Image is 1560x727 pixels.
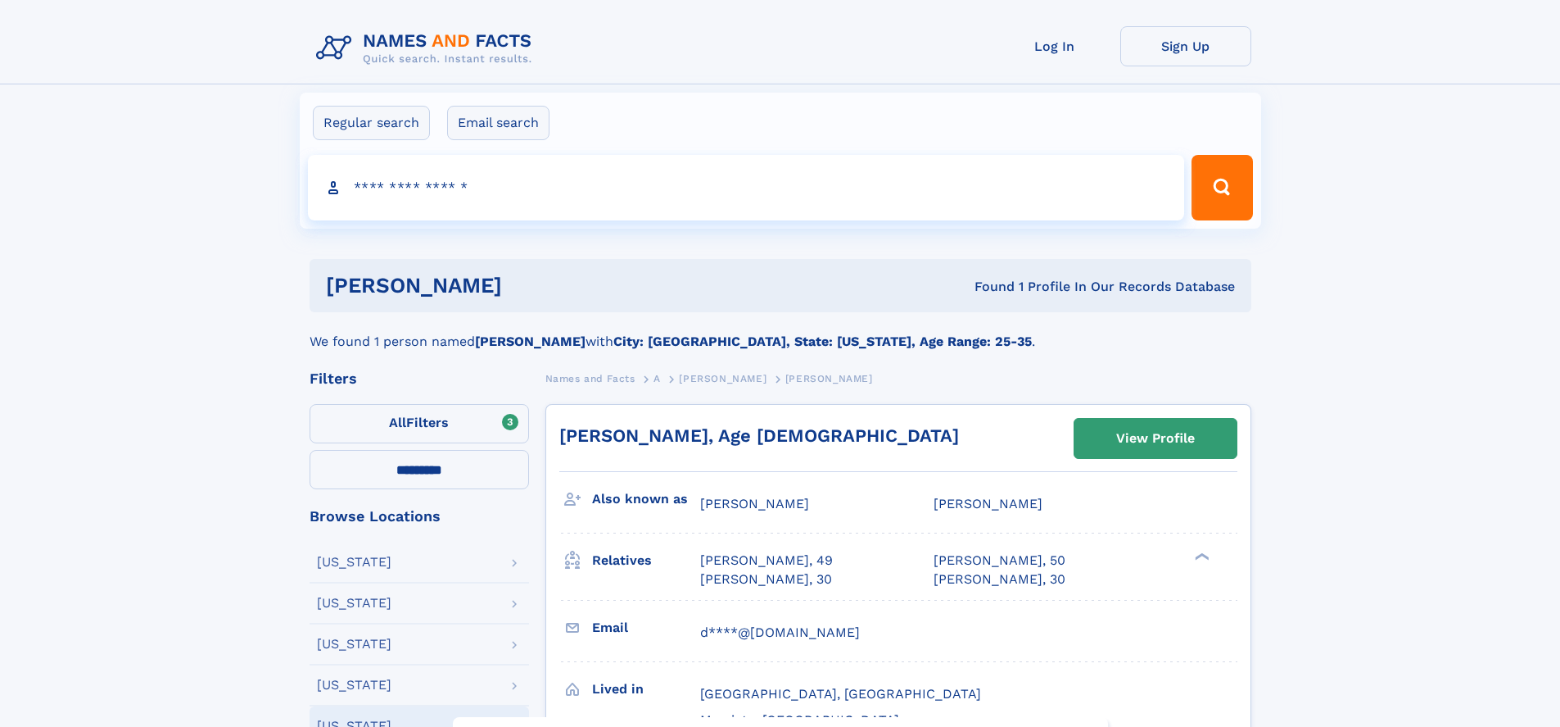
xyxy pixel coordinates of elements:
[989,26,1120,66] a: Log In
[700,686,981,702] span: [GEOGRAPHIC_DATA], [GEOGRAPHIC_DATA]
[653,373,661,384] span: A
[592,485,700,513] h3: Also known as
[326,275,739,296] h1: [PERSON_NAME]
[310,371,529,386] div: Filters
[475,334,586,349] b: [PERSON_NAME]
[389,415,406,430] span: All
[700,496,809,511] span: [PERSON_NAME]
[934,570,1065,588] a: [PERSON_NAME], 30
[934,496,1042,511] span: [PERSON_NAME]
[1191,155,1252,220] button: Search Button
[679,368,766,388] a: [PERSON_NAME]
[592,675,700,703] h3: Lived in
[559,425,959,446] a: [PERSON_NAME], Age [DEMOGRAPHIC_DATA]
[310,404,529,443] label: Filters
[653,368,661,388] a: A
[1116,420,1195,457] div: View Profile
[313,106,430,140] label: Regular search
[310,312,1251,352] div: We found 1 person named with .
[447,106,549,140] label: Email search
[592,614,700,642] h3: Email
[934,552,1065,570] a: [PERSON_NAME], 50
[310,509,529,524] div: Browse Locations
[1120,26,1251,66] a: Sign Up
[613,334,1032,349] b: City: [GEOGRAPHIC_DATA], State: [US_STATE], Age Range: 25-35
[679,373,766,384] span: [PERSON_NAME]
[317,638,391,651] div: [US_STATE]
[700,570,832,588] a: [PERSON_NAME], 30
[308,155,1185,220] input: search input
[1074,419,1237,458] a: View Profile
[700,552,833,570] a: [PERSON_NAME], 49
[310,26,545,70] img: Logo Names and Facts
[738,278,1235,296] div: Found 1 Profile In Our Records Database
[317,679,391,692] div: [US_STATE]
[317,597,391,610] div: [US_STATE]
[592,547,700,575] h3: Relatives
[1191,552,1210,562] div: ❯
[317,556,391,569] div: [US_STATE]
[785,373,873,384] span: [PERSON_NAME]
[545,368,635,388] a: Names and Facts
